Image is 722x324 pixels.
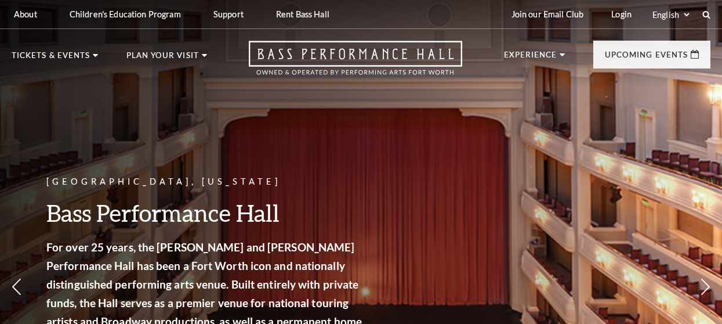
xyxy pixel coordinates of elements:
p: Children's Education Program [70,9,181,19]
select: Select: [650,9,691,20]
p: Upcoming Events [605,51,688,65]
p: Tickets & Events [12,52,90,66]
p: Support [213,9,244,19]
p: [GEOGRAPHIC_DATA], [US_STATE] [46,175,365,189]
p: Plan Your Visit [126,52,199,66]
h3: Bass Performance Hall [46,198,365,228]
p: About [14,9,37,19]
p: Rent Bass Hall [276,9,329,19]
p: Experience [504,51,557,65]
